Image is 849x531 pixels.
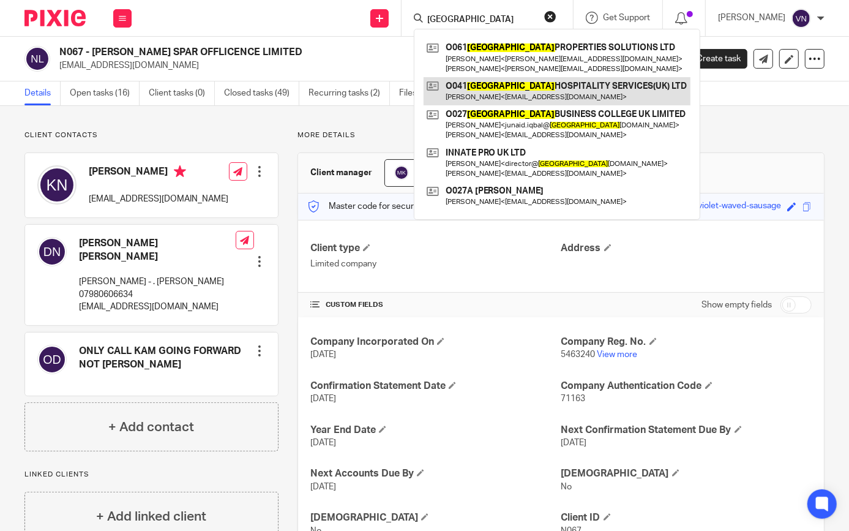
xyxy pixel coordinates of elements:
button: Clear [544,10,556,23]
h4: Company Reg. No. [561,336,812,348]
label: Show empty fields [701,299,772,311]
p: Linked clients [24,470,279,480]
img: svg%3E [37,345,67,374]
span: [DATE] [561,439,587,447]
span: [DATE] [310,439,336,447]
img: svg%3E [791,9,811,28]
div: wonderful-ultraviolet-waved-sausage [639,200,781,214]
p: Master code for secure communications and files [307,200,518,213]
a: Client tasks (0) [149,81,215,105]
h4: + Add contact [108,418,194,437]
i: Primary [174,165,186,178]
h4: Next Confirmation Statement Due By [561,424,812,437]
span: [DATE] [310,350,336,359]
h2: N067 - [PERSON_NAME] SPAR OFFLICENCE LIMITED [59,46,538,59]
img: svg%3E [394,165,409,180]
h3: Client manager [310,167,372,179]
a: Files [399,81,427,105]
h4: Confirmation Statement Date [310,380,561,393]
input: Search [426,15,536,26]
img: svg%3E [24,46,50,72]
span: 71163 [561,394,586,403]
h4: [PERSON_NAME] [89,165,228,181]
p: Client contacts [24,130,279,140]
img: svg%3E [37,165,77,205]
p: Limited company [310,258,561,270]
h4: Company Incorporated On [310,336,561,348]
img: Pixie [24,10,86,26]
a: Recurring tasks (2) [309,81,390,105]
span: No [561,483,572,491]
span: 5463240 [561,350,596,359]
p: [EMAIL_ADDRESS][DOMAIN_NAME] [59,59,658,72]
h4: Next Accounts Due By [310,467,561,480]
a: Create task [676,49,747,69]
h4: CUSTOM FIELDS [310,300,561,310]
h4: Client type [310,242,561,255]
span: [DATE] [310,394,336,403]
p: [PERSON_NAME] [718,12,785,24]
p: [EMAIL_ADDRESS][DOMAIN_NAME] [79,301,236,313]
h4: Year End Date [310,424,561,437]
a: Open tasks (16) [70,81,140,105]
h4: [DEMOGRAPHIC_DATA] [310,511,561,524]
p: [PERSON_NAME] - . [PERSON_NAME] 07980606634 [79,276,236,301]
h4: [PERSON_NAME] [PERSON_NAME] [79,237,236,263]
p: [EMAIL_ADDRESS][DOMAIN_NAME] [89,193,228,205]
h4: + Add linked client [96,507,206,526]
h4: Client ID [561,511,812,524]
span: [DATE] [310,483,336,491]
a: Details [24,81,61,105]
a: Closed tasks (49) [224,81,299,105]
h4: Company Authentication Code [561,380,812,393]
h4: Address [561,242,812,255]
a: View more [597,350,638,359]
h4: [DEMOGRAPHIC_DATA] [561,467,812,480]
p: More details [297,130,825,140]
h4: ONLY CALL KAM GOING FORWARD NOT [PERSON_NAME] [79,345,253,371]
img: svg%3E [37,237,67,266]
span: Get Support [603,13,650,22]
